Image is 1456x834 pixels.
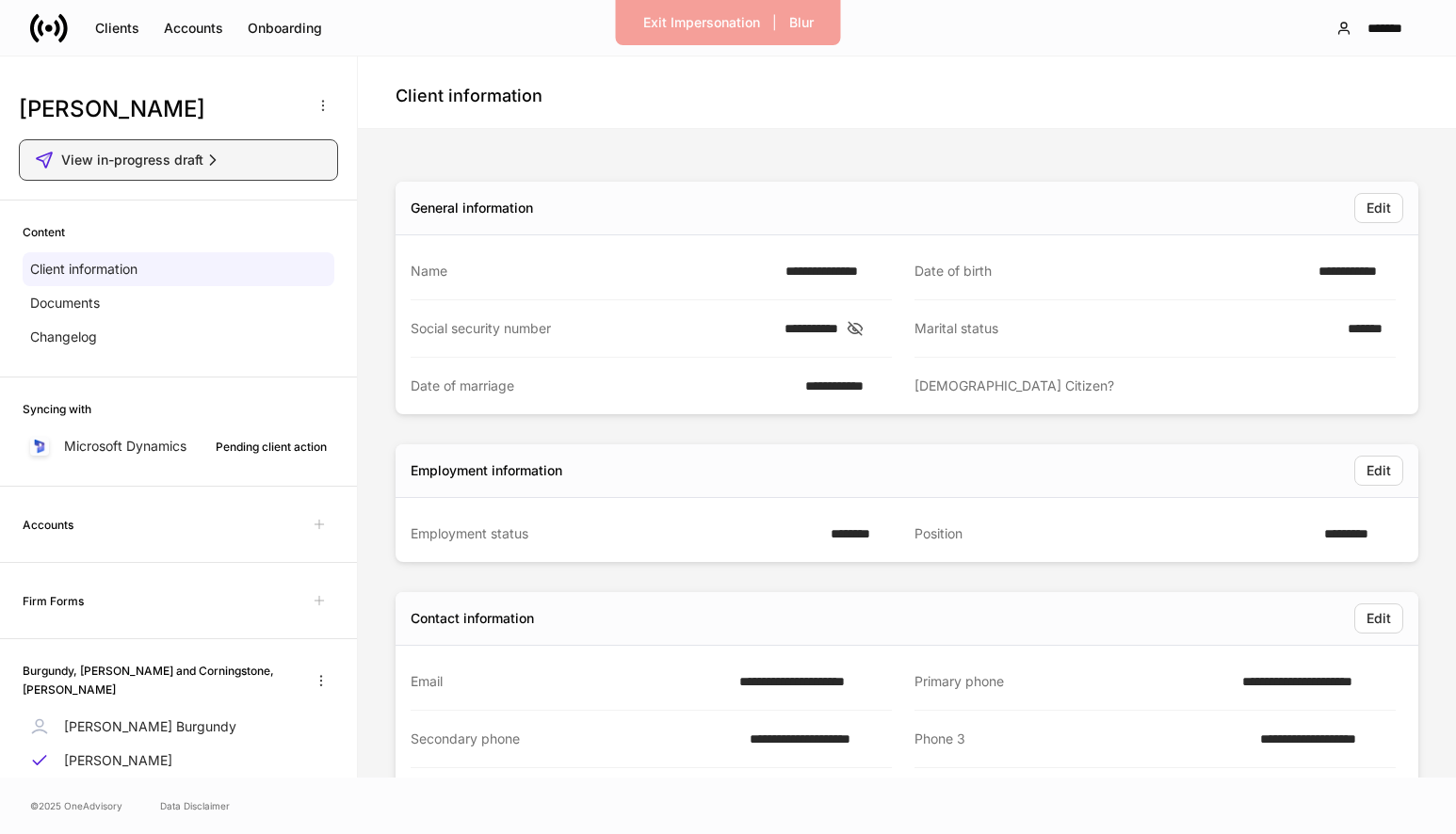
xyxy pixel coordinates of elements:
button: Edit [1354,456,1403,486]
a: Data Disclaimer [160,798,230,813]
a: Documents [23,286,334,320]
img: sIOyOZvWb5kUEAwh5D03bPzsWHrUXBSdsWHDhg8Ma8+nBQBvlija69eFAv+snJUCyn8AqO+ElBnIpgMAAAAASUVORK5CYII= [32,439,47,454]
h6: Syncing with [23,400,91,418]
button: Exit Impersonation [631,8,772,38]
a: Microsoft DynamicsPending client action [23,429,334,463]
a: Client information [23,252,334,286]
h4: Client information [396,85,542,107]
h6: Firm Forms [23,592,84,610]
button: Edit [1354,603,1403,634]
div: Phone 3 [914,730,1249,748]
div: Secondary phone [411,730,738,748]
div: General information [411,199,533,217]
div: Pending client action [216,438,327,456]
p: Documents [30,294,100,313]
button: Clients [83,13,152,43]
a: Changelog [23,320,334,354]
div: Contact information [411,609,534,628]
p: Microsoft Dynamics [64,437,186,456]
div: Primary phone [914,672,1231,691]
span: Unavailable with outstanding requests for information [304,585,334,616]
div: Employment information [411,461,562,480]
a: [PERSON_NAME] Burgundy [23,710,334,744]
p: Client information [30,260,138,279]
div: Edit [1367,199,1391,217]
p: Changelog [30,328,97,346]
div: [DEMOGRAPHIC_DATA] Citizen? [914,377,1384,395]
div: Accounts [164,19,223,38]
button: Blur [777,8,826,38]
span: Unavailable with outstanding requests for information [304,509,334,539]
div: Social security number [411,319,773,338]
h6: Burgundy, [PERSON_NAME] and Corningstone, [PERSON_NAME] [23,662,292,698]
div: Blur [789,13,814,32]
h6: Accounts [23,516,73,534]
span: © 2025 OneAdvisory [30,798,122,813]
div: Onboarding [248,19,322,38]
p: [PERSON_NAME] [64,751,172,770]
h3: [PERSON_NAME] [19,94,300,124]
div: Position [914,524,1313,543]
div: Edit [1367,461,1391,480]
a: [PERSON_NAME] [23,744,334,778]
h6: Content [23,223,65,241]
div: Marital status [914,319,1336,338]
div: Date of birth [914,262,1307,281]
div: Clients [95,19,139,38]
button: Edit [1354,193,1403,223]
p: [PERSON_NAME] Burgundy [64,717,236,736]
div: Edit [1367,609,1391,628]
div: Exit Impersonation [643,13,760,32]
div: Employment status [411,524,819,543]
button: View in-progress draft [19,139,338,181]
div: Date of marriage [411,377,794,395]
button: Accounts [152,13,235,43]
div: Email [411,672,728,691]
div: Name [411,262,774,281]
button: Onboarding [235,13,334,43]
span: View in-progress draft [61,151,203,169]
